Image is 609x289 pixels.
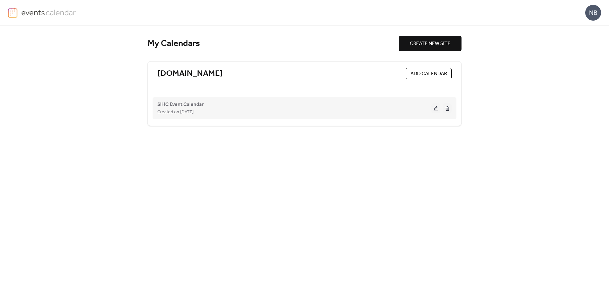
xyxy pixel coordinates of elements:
span: CREATE NEW SITE [410,40,450,48]
span: Created on [DATE] [157,108,193,116]
span: ADD CALENDAR [410,70,447,78]
img: logo [8,8,17,18]
div: My Calendars [147,38,399,49]
a: [DOMAIN_NAME] [157,69,223,79]
div: NB [585,5,601,21]
button: CREATE NEW SITE [399,36,462,51]
span: SIHC Event Calendar [157,101,204,108]
a: SIHC Event Calendar [157,103,204,106]
img: logo-type [21,8,76,17]
button: ADD CALENDAR [406,68,452,79]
